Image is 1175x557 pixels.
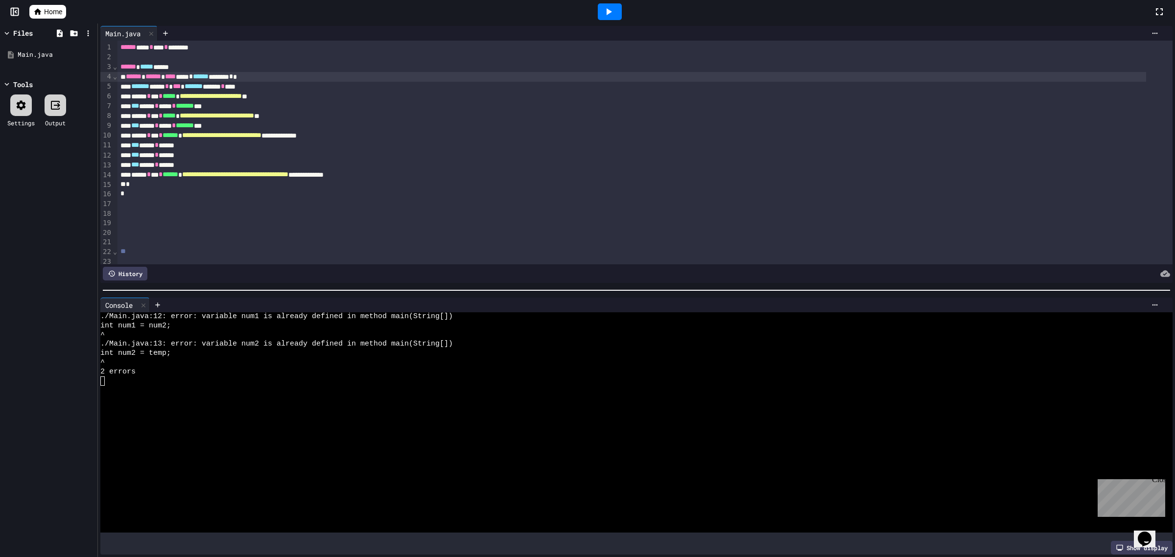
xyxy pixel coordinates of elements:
div: 10 [100,131,113,140]
div: 15 [100,180,113,190]
div: 4 [100,72,113,82]
div: 7 [100,101,113,111]
div: Show display [1111,541,1173,555]
div: 6 [100,92,113,101]
span: ^ [100,331,105,340]
div: 1 [100,43,113,52]
a: Home [29,5,66,19]
span: ./Main.java:13: error: variable num2 is already defined in method main(String[]) [100,340,453,349]
div: 20 [100,228,113,238]
div: Chat with us now!Close [4,4,68,62]
div: 13 [100,161,113,170]
div: 17 [100,199,113,209]
div: Main.java [100,26,158,41]
div: Console [100,300,138,310]
div: Tools [13,79,33,90]
div: 2 [100,52,113,62]
span: Fold line [113,63,117,70]
span: ./Main.java:12: error: variable num1 is already defined in method main(String[]) [100,312,453,322]
div: 3 [100,62,113,72]
div: Files [13,28,33,38]
span: Fold line [113,72,117,80]
iframe: chat widget [1094,475,1165,517]
div: 18 [100,209,113,219]
span: int num2 = temp; [100,349,171,358]
div: 8 [100,111,113,121]
div: 21 [100,237,113,247]
div: 19 [100,218,113,228]
div: Main.java [100,28,145,39]
div: Main.java [18,50,94,60]
div: 22 [100,247,113,257]
span: 2 errors [100,368,136,377]
div: 5 [100,82,113,92]
span: Home [44,7,62,17]
div: 14 [100,170,113,180]
div: Settings [7,118,35,127]
div: 11 [100,140,113,150]
div: Console [100,298,150,312]
span: Fold line [113,248,117,255]
div: 9 [100,121,113,131]
div: Output [45,118,66,127]
span: int num1 = num2; [100,322,171,331]
span: ^ [100,358,105,368]
div: 23 [100,257,113,267]
div: 12 [100,151,113,161]
div: 16 [100,189,113,199]
div: History [103,267,147,280]
iframe: chat widget [1134,518,1165,547]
